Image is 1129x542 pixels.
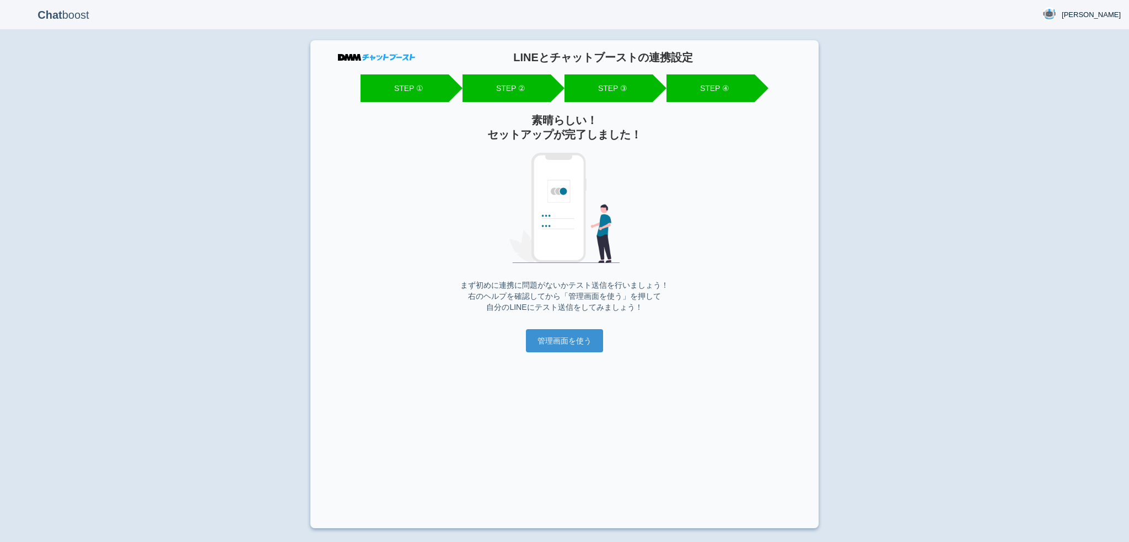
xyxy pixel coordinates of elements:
[666,74,755,102] li: STEP ④
[1042,7,1056,21] img: User Image
[338,54,415,61] img: DMMチャットブースト
[338,113,791,142] h2: 素晴らしい！ セットアップが完了しました！
[1062,9,1121,20] span: [PERSON_NAME]
[37,9,62,21] b: Chat
[415,51,791,63] h1: LINEとチャットブーストの連携設定
[338,280,791,313] p: まず初めに連携に問題がないかテスト送信を行いましょう！ 右のヘルプを確認してから「管理画面を使う」を押して 自分のLINEにテスト送信をしてみましょう！
[463,74,551,102] li: STEP ②
[8,1,119,29] p: boost
[361,74,449,102] li: STEP ①
[509,153,620,263] img: 完了画面
[564,74,653,102] li: STEP ③
[526,329,603,352] input: 管理画面を使う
